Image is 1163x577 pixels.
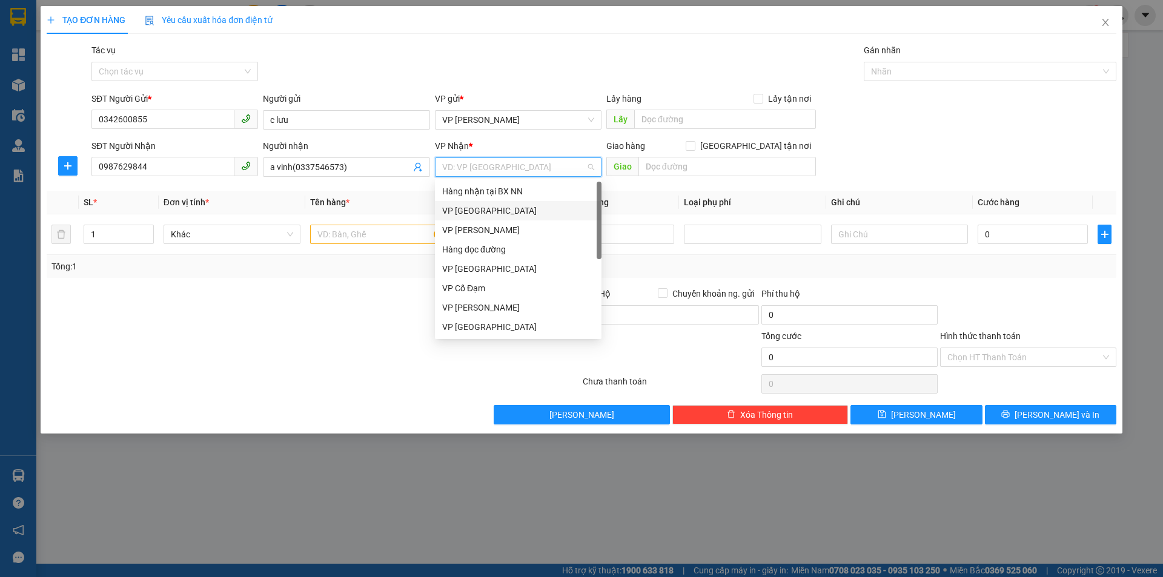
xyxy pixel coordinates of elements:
div: VP [GEOGRAPHIC_DATA] [442,320,594,334]
span: plus [1098,229,1110,239]
div: SĐT Người Gửi [91,92,258,105]
label: Gán nhãn [864,45,901,55]
button: [PERSON_NAME] [494,405,670,424]
span: user-add [413,162,423,172]
input: Dọc đường [638,157,816,176]
div: Tổng: 1 [51,260,449,273]
span: Khác [171,225,293,243]
div: Hàng nhận tại BX NN [435,182,601,201]
span: Cước hàng [978,197,1019,207]
th: Ghi chú [826,191,973,214]
div: VP Hoàng Liệt [435,220,601,240]
div: Phí thu hộ [761,287,938,305]
span: plus [59,161,77,171]
div: Người nhận [263,139,429,153]
input: 0 [564,225,674,244]
button: save[PERSON_NAME] [850,405,982,424]
span: printer [1001,410,1010,420]
input: Dọc đường [634,110,816,129]
span: Yêu cầu xuất hóa đơn điện tử [145,15,273,25]
div: VP [GEOGRAPHIC_DATA] [442,262,594,275]
span: TẠO ĐƠN HÀNG [47,15,125,25]
span: phone [241,114,251,124]
span: save [878,410,886,420]
span: Lấy tận nơi [763,92,816,105]
span: [GEOGRAPHIC_DATA] tận nơi [695,139,816,153]
span: [PERSON_NAME] [549,408,614,421]
div: Chưa thanh toán [581,375,760,396]
span: SL [84,197,93,207]
button: printer[PERSON_NAME] và In [985,405,1116,424]
span: VP Nhận [435,141,469,151]
input: Ghi Chú [831,225,968,244]
div: VP gửi [435,92,601,105]
div: Người gửi [263,92,429,105]
span: Xóa Thông tin [740,408,793,421]
span: close [1101,18,1110,27]
div: Hàng nhận tại BX NN [442,185,594,198]
button: plus [1098,225,1111,244]
div: VP [PERSON_NAME] [442,301,594,314]
div: VP Hà Đông [435,259,601,279]
div: VP Xuân Giang [435,317,601,337]
img: icon [145,16,154,25]
span: Lấy [606,110,634,129]
span: VP Cương Gián [442,111,594,129]
div: VP [GEOGRAPHIC_DATA] [442,204,594,217]
span: Tên hàng [310,197,350,207]
span: Giao [606,157,638,176]
th: Loại phụ phí [679,191,826,214]
div: VP Cổ Đạm [435,279,601,298]
label: Tác vụ [91,45,116,55]
div: VP Cương Gián [435,298,601,317]
div: Hàng dọc đường [435,240,601,259]
span: delete [727,410,735,420]
button: plus [58,156,78,176]
span: Chuyển khoản ng. gửi [668,287,759,300]
span: Tổng cước [761,331,801,341]
div: VP [PERSON_NAME] [442,223,594,237]
span: [PERSON_NAME] [891,408,956,421]
input: VD: Bàn, Ghế [310,225,447,244]
span: Đơn vị tính [164,197,209,207]
span: Giao hàng [606,141,645,151]
div: SĐT Người Nhận [91,139,258,153]
button: delete [51,225,71,244]
span: [PERSON_NAME] và In [1015,408,1099,421]
button: Close [1088,6,1122,40]
span: plus [47,16,55,24]
div: VP Mỹ Đình [435,201,601,220]
button: deleteXóa Thông tin [672,405,849,424]
span: Lấy hàng [606,94,641,104]
div: Hàng dọc đường [442,243,594,256]
span: Thu Hộ [583,289,611,298]
span: phone [241,161,251,171]
label: Hình thức thanh toán [940,331,1021,341]
div: VP Cổ Đạm [442,282,594,295]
